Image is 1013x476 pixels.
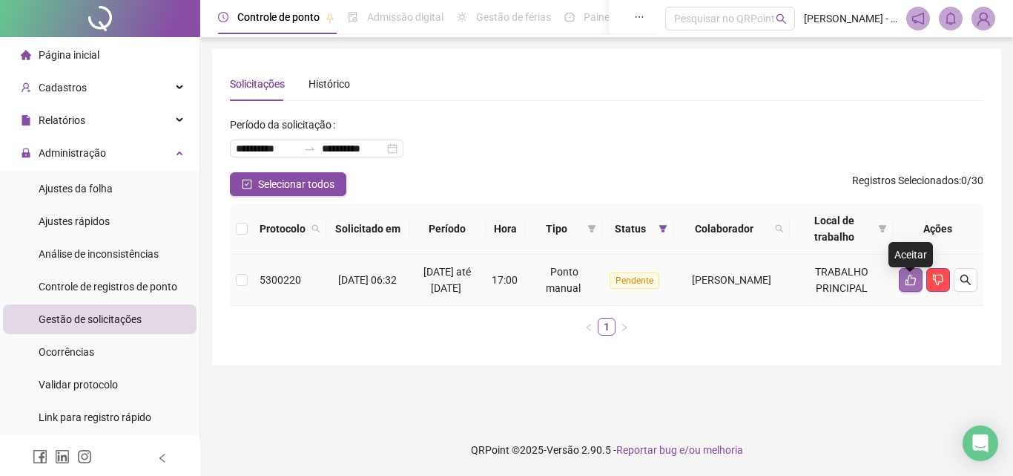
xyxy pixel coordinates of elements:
span: Protocolo [260,221,306,237]
span: Validar protocolo [39,379,118,391]
span: filter [875,209,890,248]
span: search [308,218,323,240]
span: filter [587,224,596,233]
span: Local de trabalho [796,212,872,245]
span: Ajustes rápidos [39,215,110,227]
th: Solicitado em [326,203,409,255]
div: Ações [899,221,977,237]
span: search [772,218,787,240]
span: filter [878,224,887,233]
span: Link para registro rápido [39,411,151,423]
span: [PERSON_NAME] [692,274,771,286]
span: linkedin [55,449,70,464]
div: Solicitações [230,76,285,92]
span: [DATE] 06:32 [338,274,397,286]
li: 1 [598,318,616,336]
span: ellipsis [634,12,644,22]
span: pushpin [326,13,334,22]
span: instagram [77,449,92,464]
span: like [905,274,917,286]
span: Pendente [610,273,659,289]
img: 83557 [972,7,994,30]
span: notification [911,12,925,25]
span: : 0 / 30 [852,172,983,196]
footer: QRPoint © 2025 - 2.90.5 - [200,424,1013,476]
label: Período da solicitação [230,113,341,137]
span: lock [21,148,31,158]
span: swap-right [304,143,316,154]
li: Próxima página [616,318,633,336]
span: Ponto manual [546,266,581,294]
li: Página anterior [580,318,598,336]
span: filter [584,218,599,240]
div: Open Intercom Messenger [963,426,998,461]
span: Painel do DP [584,11,641,23]
button: Selecionar todos [230,172,346,196]
span: Análise de inconsistências [39,248,159,260]
span: Controle de registros de ponto [39,281,177,293]
span: clock-circle [218,12,228,22]
span: search [960,274,971,286]
span: Cadastros [39,82,87,94]
span: filter [659,224,667,233]
span: sun [457,12,467,22]
span: Gestão de solicitações [39,313,142,325]
span: [PERSON_NAME] - [PERSON_NAME] [804,10,897,27]
span: search [775,224,784,233]
span: Status [608,221,653,237]
span: Ocorrências [39,346,94,358]
span: Administração [39,147,106,159]
span: Gestão de férias [476,11,551,23]
span: Colaborador [679,221,770,237]
span: Reportar bug e/ou melhoria [616,444,743,456]
span: search [776,13,787,25]
span: user-add [21,82,31,93]
span: Página inicial [39,49,99,61]
div: Histórico [308,76,350,92]
span: facebook [33,449,47,464]
span: Versão [547,444,579,456]
span: Relatórios [39,114,85,126]
span: 17:00 [492,274,518,286]
span: Ajustes da folha [39,183,113,195]
a: 1 [598,319,615,335]
span: Admissão digital [367,11,443,23]
span: left [157,453,168,463]
span: left [584,323,593,332]
button: right [616,318,633,336]
th: Período [409,203,486,255]
th: Hora [486,203,526,255]
span: 5300220 [260,274,301,286]
span: Tipo [532,221,581,237]
span: [DATE] até [DATE] [423,266,471,294]
div: Aceitar [888,242,933,267]
span: check-square [242,179,252,189]
span: Controle de ponto [237,11,320,23]
span: bell [944,12,957,25]
button: left [580,318,598,336]
span: to [304,143,316,154]
span: file-done [348,12,358,22]
span: file [21,115,31,125]
span: dislike [932,274,944,286]
span: filter [656,218,670,240]
td: TRABALHO PRINCIPAL [790,255,893,306]
span: search [311,224,320,233]
span: Selecionar todos [258,176,334,192]
span: home [21,50,31,60]
span: right [620,323,629,332]
span: Registros Selecionados [852,175,959,186]
span: dashboard [564,12,575,22]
